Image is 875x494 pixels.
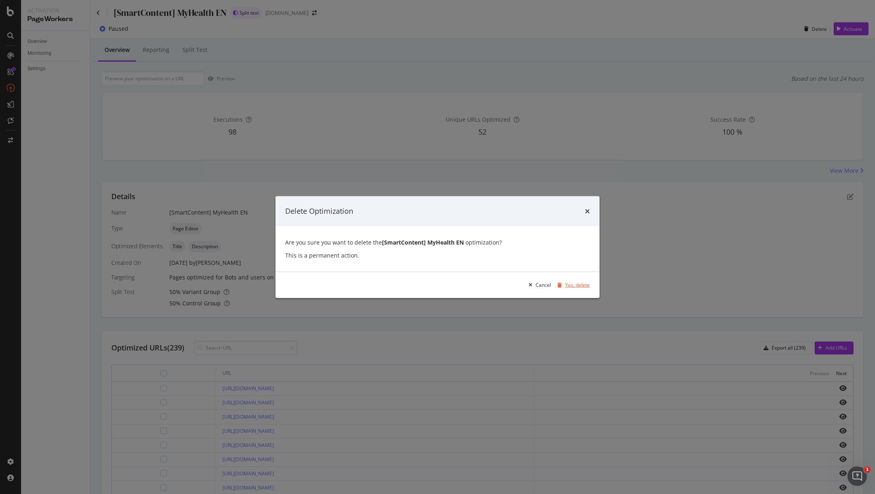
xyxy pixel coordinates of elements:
div: Are you sure you want to delete the optimization? This is a permanent action. [285,236,590,262]
div: modal [275,196,600,298]
div: Yes, delete [565,281,590,288]
div: Delete Optimization [285,206,353,217]
iframe: Intercom live chat [847,466,867,486]
button: Cancel [525,278,551,291]
strong: [SmartContent] MyHealth EN [382,238,464,246]
span: 1 [864,466,871,473]
div: times [585,206,590,217]
div: Cancel [536,281,551,288]
button: Yes, delete [554,278,590,291]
